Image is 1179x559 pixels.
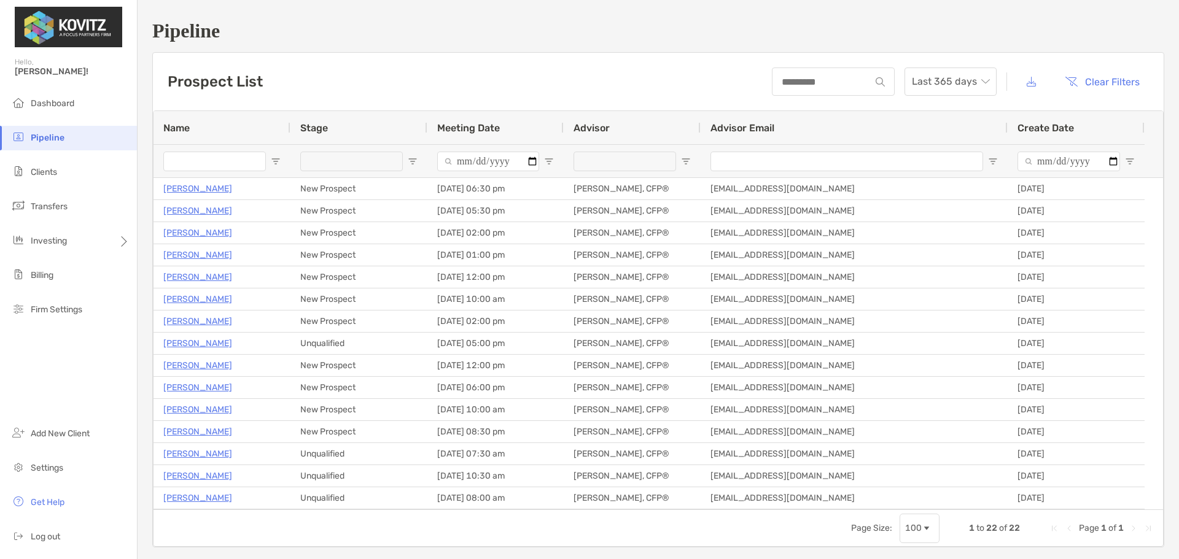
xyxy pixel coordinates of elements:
[710,122,774,134] span: Advisor Email
[163,402,232,417] a: [PERSON_NAME]
[1008,443,1145,465] div: [DATE]
[1009,523,1020,533] span: 22
[1008,266,1145,288] div: [DATE]
[701,244,1008,266] div: [EMAIL_ADDRESS][DOMAIN_NAME]
[163,468,232,484] p: [PERSON_NAME]
[427,465,564,487] div: [DATE] 10:30 am
[163,203,232,218] a: [PERSON_NAME]
[163,181,232,196] p: [PERSON_NAME]
[564,377,701,398] div: [PERSON_NAME], CFP®
[290,266,427,288] div: New Prospect
[710,152,983,171] input: Advisor Email Filter Input
[168,73,263,90] h3: Prospect List
[31,497,64,507] span: Get Help
[31,270,53,280] span: Billing
[427,421,564,442] div: [DATE] 08:30 pm
[290,443,427,465] div: Unqualified
[11,267,26,282] img: billing icon
[1008,487,1145,509] div: [DATE]
[701,222,1008,244] div: [EMAIL_ADDRESS][DOMAIN_NAME]
[31,167,57,177] span: Clients
[564,178,701,199] div: [PERSON_NAME], CFP®
[163,490,232,506] a: [PERSON_NAME]
[1008,377,1145,398] div: [DATE]
[1064,523,1074,533] div: Previous Page
[427,333,564,354] div: [DATE] 05:00 pm
[701,288,1008,310] div: [EMAIL_ADDRESS][DOMAIN_NAME]
[163,336,232,351] a: [PERSON_NAME]
[1008,421,1145,442] div: [DATE]
[163,247,232,263] p: [PERSON_NAME]
[408,156,418,166] button: Open Filter Menu
[290,421,427,442] div: New Prospect
[290,465,427,487] div: Unqualified
[564,266,701,288] div: [PERSON_NAME], CFP®
[1108,523,1116,533] span: of
[564,310,701,332] div: [PERSON_NAME], CFP®
[564,399,701,420] div: [PERSON_NAME], CFP®
[31,98,74,109] span: Dashboard
[163,424,232,439] a: [PERSON_NAME]
[1008,178,1145,199] div: [DATE]
[701,355,1008,376] div: [EMAIL_ADDRESS][DOMAIN_NAME]
[544,156,554,166] button: Open Filter Menu
[1008,244,1145,266] div: [DATE]
[11,198,26,213] img: transfers icon
[1008,333,1145,354] div: [DATE]
[1008,465,1145,487] div: [DATE]
[1129,523,1138,533] div: Next Page
[31,236,67,246] span: Investing
[851,523,892,533] div: Page Size:
[11,460,26,474] img: settings icon
[976,523,984,533] span: to
[437,122,500,134] span: Meeting Date
[1008,310,1145,332] div: [DATE]
[427,377,564,398] div: [DATE] 06:00 pm
[969,523,975,533] span: 1
[701,487,1008,509] div: [EMAIL_ADDRESS][DOMAIN_NAME]
[427,443,564,465] div: [DATE] 07:30 am
[31,304,82,315] span: Firm Settings
[163,314,232,329] a: [PERSON_NAME]
[11,233,26,247] img: investing icon
[271,156,281,166] button: Open Filter Menu
[163,358,232,373] a: [PERSON_NAME]
[701,333,1008,354] div: [EMAIL_ADDRESS][DOMAIN_NAME]
[427,355,564,376] div: [DATE] 12:00 pm
[15,5,122,49] img: Zoe Logo
[1018,122,1074,134] span: Create Date
[290,178,427,199] div: New Prospect
[163,225,232,241] a: [PERSON_NAME]
[1008,200,1145,222] div: [DATE]
[988,156,998,166] button: Open Filter Menu
[163,380,232,395] a: [PERSON_NAME]
[1008,355,1145,376] div: [DATE]
[427,178,564,199] div: [DATE] 06:30 pm
[31,133,64,143] span: Pipeline
[427,487,564,509] div: [DATE] 08:00 am
[290,244,427,266] div: New Prospect
[290,399,427,420] div: New Prospect
[427,244,564,266] div: [DATE] 01:00 pm
[427,288,564,310] div: [DATE] 10:00 am
[163,291,232,307] a: [PERSON_NAME]
[163,122,190,134] span: Name
[1143,523,1153,533] div: Last Page
[290,377,427,398] div: New Prospect
[31,428,90,439] span: Add New Client
[290,310,427,332] div: New Prospect
[564,443,701,465] div: [PERSON_NAME], CFP®
[564,487,701,509] div: [PERSON_NAME], CFP®
[564,288,701,310] div: [PERSON_NAME], CFP®
[427,200,564,222] div: [DATE] 05:30 pm
[163,446,232,461] a: [PERSON_NAME]
[290,288,427,310] div: New Prospect
[11,494,26,509] img: get-help icon
[564,465,701,487] div: [PERSON_NAME], CFP®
